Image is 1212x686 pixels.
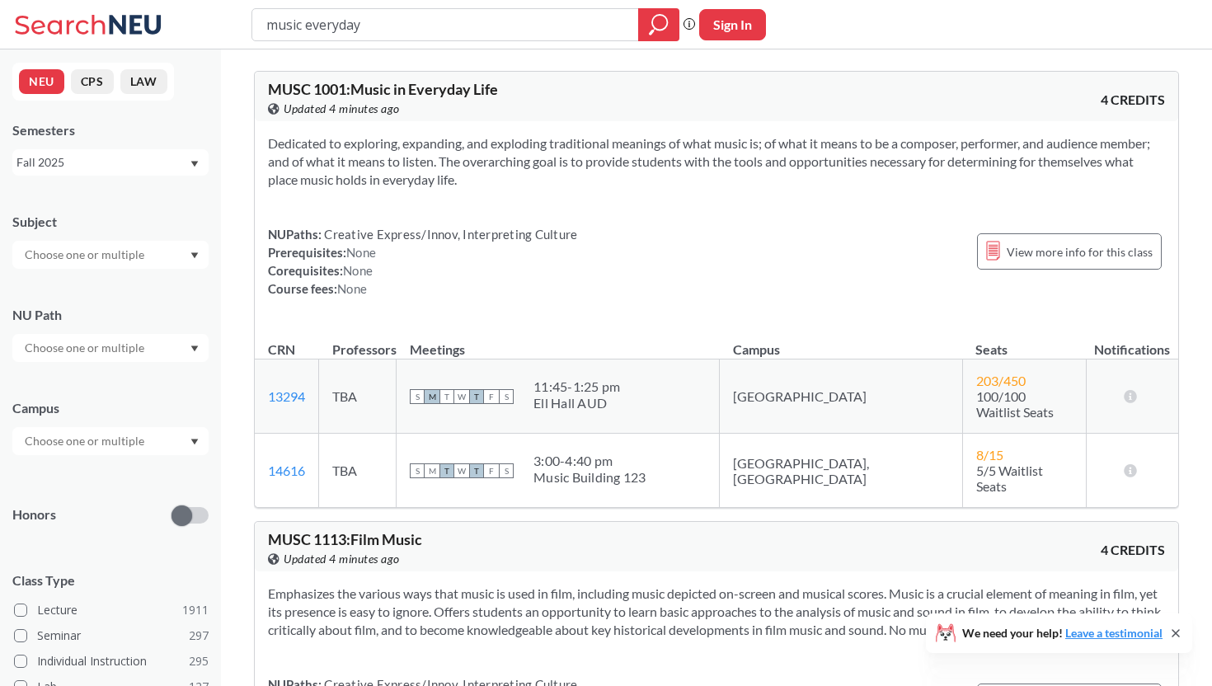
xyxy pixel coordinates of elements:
[469,389,484,404] span: T
[319,434,397,508] td: TBA
[533,453,646,469] div: 3:00 - 4:40 pm
[16,153,189,171] div: Fall 2025
[1007,242,1153,262] span: View more info for this class
[14,599,209,621] label: Lecture
[182,601,209,619] span: 1911
[962,627,1163,639] span: We need your help!
[1086,324,1178,359] th: Notifications
[410,389,425,404] span: S
[720,434,963,508] td: [GEOGRAPHIC_DATA], [GEOGRAPHIC_DATA]
[16,431,155,451] input: Choose one or multiple
[454,463,469,478] span: W
[16,245,155,265] input: Choose one or multiple
[12,427,209,455] div: Dropdown arrow
[343,263,373,278] span: None
[720,359,963,434] td: [GEOGRAPHIC_DATA]
[12,213,209,231] div: Subject
[319,359,397,434] td: TBA
[268,530,422,548] span: MUSC 1113 : Film Music
[533,395,620,411] div: Ell Hall AUD
[454,389,469,404] span: W
[533,378,620,395] div: 11:45 - 1:25 pm
[12,306,209,324] div: NU Path
[268,225,577,298] div: NUPaths: Prerequisites: Corequisites: Course fees:
[649,13,669,36] svg: magnifying glass
[16,338,155,358] input: Choose one or multiple
[469,463,484,478] span: T
[638,8,679,41] div: magnifying glass
[425,463,439,478] span: M
[190,345,199,352] svg: Dropdown arrow
[720,324,963,359] th: Campus
[484,389,499,404] span: F
[14,625,209,646] label: Seminar
[439,389,454,404] span: T
[346,245,376,260] span: None
[484,463,499,478] span: F
[19,69,64,94] button: NEU
[499,463,514,478] span: S
[425,389,439,404] span: M
[189,652,209,670] span: 295
[699,9,766,40] button: Sign In
[499,389,514,404] span: S
[12,241,209,269] div: Dropdown arrow
[322,227,577,242] span: Creative Express/Innov, Interpreting Culture
[14,651,209,672] label: Individual Instruction
[12,121,209,139] div: Semesters
[1101,541,1165,559] span: 4 CREDITS
[190,439,199,445] svg: Dropdown arrow
[265,11,627,39] input: Class, professor, course number, "phrase"
[533,469,646,486] div: Music Building 123
[337,281,367,296] span: None
[268,463,305,478] a: 14616
[12,571,209,590] span: Class Type
[12,334,209,362] div: Dropdown arrow
[1065,626,1163,640] a: Leave a testimonial
[268,134,1165,189] section: Dedicated to exploring, expanding, and exploding traditional meanings of what music is; of what i...
[12,505,56,524] p: Honors
[284,100,400,118] span: Updated 4 minutes ago
[284,550,400,568] span: Updated 4 minutes ago
[120,69,167,94] button: LAW
[190,161,199,167] svg: Dropdown arrow
[976,447,1003,463] span: 8 / 15
[12,149,209,176] div: Fall 2025Dropdown arrow
[268,585,1165,639] section: Emphasizes the various ways that music is used in film, including music depicted on-screen and mu...
[268,341,295,359] div: CRN
[268,388,305,404] a: 13294
[12,399,209,417] div: Campus
[71,69,114,94] button: CPS
[976,373,1026,388] span: 203 / 450
[1101,91,1165,109] span: 4 CREDITS
[410,463,425,478] span: S
[439,463,454,478] span: T
[189,627,209,645] span: 297
[976,463,1043,494] span: 5/5 Waitlist Seats
[319,324,397,359] th: Professors
[190,252,199,259] svg: Dropdown arrow
[962,324,1086,359] th: Seats
[268,80,498,98] span: MUSC 1001 : Music in Everyday Life
[976,388,1054,420] span: 100/100 Waitlist Seats
[397,324,720,359] th: Meetings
